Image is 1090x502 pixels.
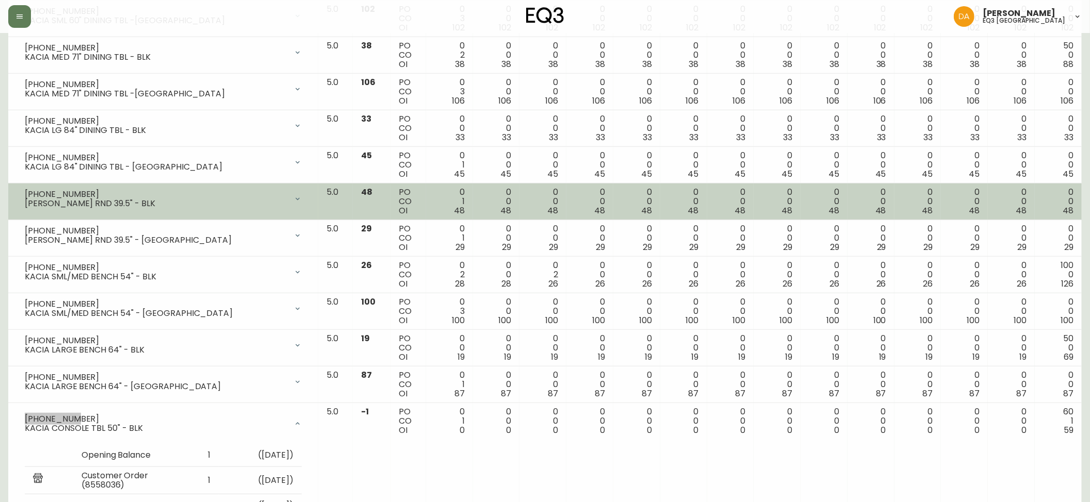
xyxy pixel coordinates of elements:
[481,297,512,325] div: 0 0
[762,78,792,106] div: 0 0
[1061,314,1073,326] span: 100
[1064,241,1073,253] span: 29
[1061,278,1073,290] span: 126
[639,314,652,326] span: 100
[1017,241,1027,253] span: 29
[903,297,933,325] div: 0 0
[17,371,310,393] div: [PHONE_NUMBER]KACIA LARGE BENCH 64" - [GEOGRAPHIC_DATA]
[762,151,792,179] div: 0 0
[622,224,652,252] div: 0 0
[575,261,605,289] div: 0 0
[641,205,652,216] span: 48
[873,314,886,326] span: 100
[399,314,408,326] span: OI
[622,41,652,69] div: 0 0
[689,278,699,290] span: 26
[549,241,558,253] span: 29
[903,188,933,215] div: 0 0
[1061,95,1073,107] span: 106
[779,314,792,326] span: 100
[923,278,933,290] span: 26
[526,7,564,24] img: logo
[399,278,408,290] span: OI
[434,188,465,215] div: 0 1
[481,334,512,362] div: 0 0
[17,188,310,210] div: [PHONE_NUMBER][PERSON_NAME] RND 39.5" - BLK
[528,151,558,179] div: 0 0
[1014,95,1027,107] span: 106
[873,95,886,107] span: 106
[548,58,558,70] span: 38
[996,261,1027,289] div: 0 0
[434,334,465,362] div: 0 0
[528,188,558,215] div: 0 0
[669,297,699,325] div: 0 0
[318,220,353,257] td: 5.0
[17,114,310,137] div: [PHONE_NUMBER]KACIA LG 84" DINING TBL - BLK
[949,41,980,69] div: 0 0
[592,95,605,107] span: 106
[996,151,1027,179] div: 0 0
[856,297,886,325] div: 0 0
[1043,188,1073,215] div: 0 0
[361,223,372,235] span: 29
[826,95,839,107] span: 106
[830,241,839,253] span: 29
[762,224,792,252] div: 0 0
[361,332,370,344] span: 19
[643,241,652,253] span: 29
[736,278,745,290] span: 26
[783,58,792,70] span: 38
[809,297,839,325] div: 0 0
[318,293,353,330] td: 5.0
[903,151,933,179] div: 0 0
[1016,168,1027,180] span: 45
[875,168,886,180] span: 45
[17,334,310,357] div: [PHONE_NUMBER]KACIA LARGE BENCH 64" - BLK
[575,297,605,325] div: 0 0
[903,78,933,106] div: 0 0
[501,168,512,180] span: 45
[736,131,745,143] span: 33
[669,114,699,142] div: 0 0
[996,224,1027,252] div: 0 0
[622,261,652,289] div: 0 0
[903,261,933,289] div: 0 0
[903,114,933,142] div: 0 0
[25,414,287,424] div: [PHONE_NUMBER]
[856,151,886,179] div: 0 0
[575,114,605,142] div: 0 0
[452,314,465,326] span: 100
[762,188,792,215] div: 0 0
[481,78,512,106] div: 0 0
[923,58,933,70] span: 38
[318,183,353,220] td: 5.0
[715,261,746,289] div: 0 0
[481,41,512,69] div: 0 0
[1014,314,1027,326] span: 100
[735,168,745,180] span: 45
[594,205,605,216] span: 48
[762,297,792,325] div: 0 0
[481,261,512,289] div: 0 0
[361,40,372,52] span: 38
[669,41,699,69] div: 0 0
[25,126,287,135] div: KACIA LG 84" DINING TBL - BLK
[481,224,512,252] div: 0 0
[856,78,886,106] div: 0 0
[528,297,558,325] div: 0 0
[502,278,512,290] span: 28
[399,151,418,179] div: PO CO
[688,205,699,216] span: 48
[949,78,980,106] div: 0 0
[983,18,1065,24] h5: eq3 [GEOGRAPHIC_DATA]
[922,168,933,180] span: 45
[575,151,605,179] div: 0 0
[548,278,558,290] span: 26
[399,224,418,252] div: PO CO
[17,297,310,320] div: [PHONE_NUMBER]KACIA SML/MED BENCH 54" - [GEOGRAPHIC_DATA]
[455,241,465,253] span: 29
[575,41,605,69] div: 0 0
[949,297,980,325] div: 0 0
[528,78,558,106] div: 0 0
